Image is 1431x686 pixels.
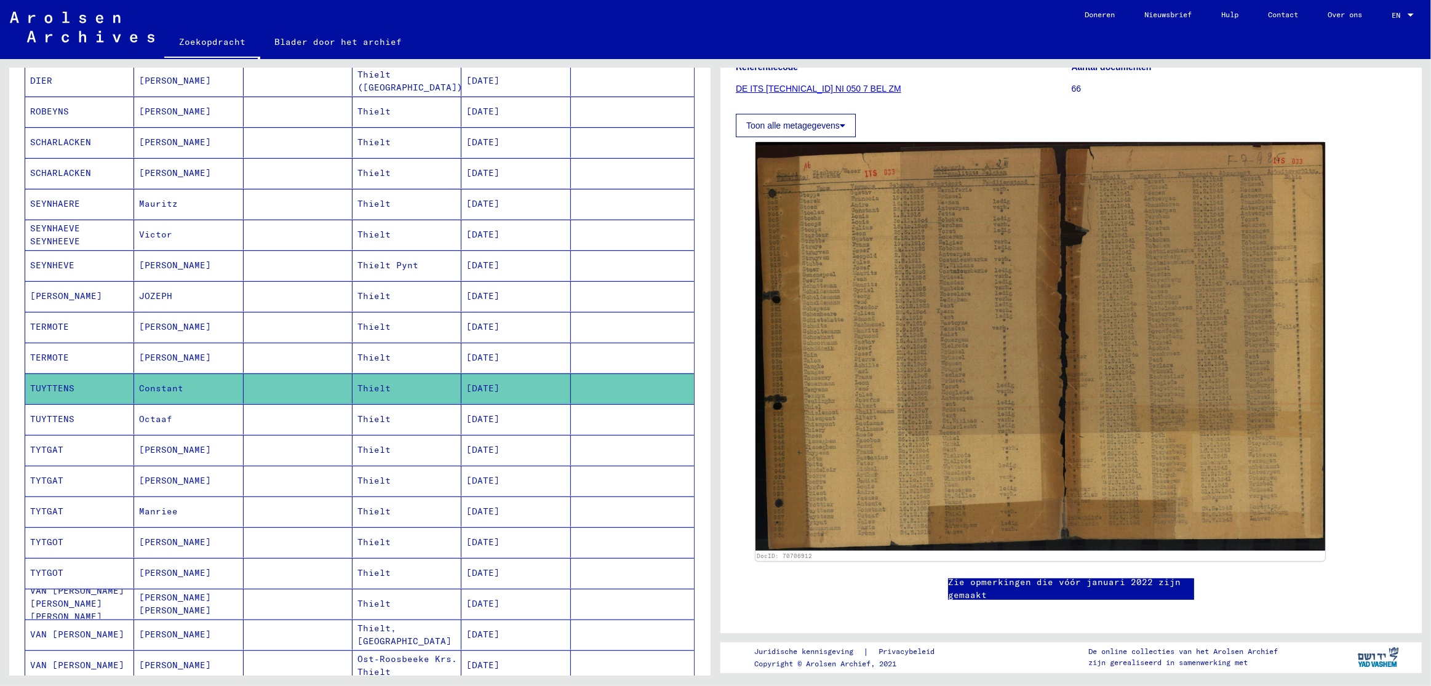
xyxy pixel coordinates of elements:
[30,413,74,425] font: TUYTTENS
[357,137,391,148] font: Thielt
[466,567,500,578] font: [DATE]
[466,167,500,178] font: [DATE]
[357,321,391,332] font: Thielt
[466,536,500,548] font: [DATE]
[139,260,211,271] font: [PERSON_NAME]
[466,444,500,455] font: [DATE]
[948,576,1194,602] a: Zie opmerkingen die vóór januari 2022 zijn gemaakt
[357,475,391,486] font: Thielt
[357,69,463,93] font: Thielt ([GEOGRAPHIC_DATA])
[139,352,211,363] font: [PERSON_NAME]
[139,660,211,671] font: [PERSON_NAME]
[139,536,211,548] font: [PERSON_NAME]
[164,27,260,59] a: Zoekopdracht
[357,653,457,677] font: Ost-Roosbeeke Krs. Thielt
[30,290,102,301] font: [PERSON_NAME]
[30,106,69,117] font: ROBEYNS
[466,229,500,240] font: [DATE]
[757,552,812,559] a: DocID: 70706912
[139,506,178,517] font: Manriee
[30,475,63,486] font: TYTGAT
[357,444,391,455] font: Thielt
[30,506,63,517] font: TYTGAT
[30,321,69,332] font: TERMOTE
[275,36,402,47] font: Blader door het archief
[10,12,154,42] img: Arolsen_neg.svg
[466,137,500,148] font: [DATE]
[30,536,63,548] font: TYTGOT
[139,137,211,148] font: [PERSON_NAME]
[357,198,391,209] font: Thielt
[466,506,500,517] font: [DATE]
[863,646,869,657] font: |
[1089,658,1248,667] font: zijn gerealiseerd in samenwerking met
[139,444,211,455] font: [PERSON_NAME]
[466,475,500,486] font: [DATE]
[1085,10,1115,19] font: Doneren
[139,229,172,240] font: Victor
[754,647,853,656] font: Juridische kennisgeving
[466,629,500,640] font: [DATE]
[466,198,500,209] font: [DATE]
[30,444,63,455] font: TYTGAT
[466,75,500,86] font: [DATE]
[30,223,80,247] font: SEYNHAEVE SEYNHEEVE
[1089,647,1278,656] font: De online collecties van het Arolsen Archief
[357,229,391,240] font: Thielt
[1072,84,1082,94] font: 66
[466,598,500,609] font: [DATE]
[466,352,500,363] font: [DATE]
[30,585,124,622] font: VAN [PERSON_NAME] [PERSON_NAME] [PERSON_NAME]
[30,352,69,363] font: TERMOTE
[357,352,391,363] font: Thielt
[1221,10,1238,19] font: Hulp
[30,660,124,671] font: VAN [PERSON_NAME]
[869,645,949,658] a: Privacybeleid
[179,36,245,47] font: Zoekopdracht
[139,321,211,332] font: [PERSON_NAME]
[139,167,211,178] font: [PERSON_NAME]
[139,75,211,86] font: [PERSON_NAME]
[30,167,91,178] font: SCHARLACKEN
[139,198,178,209] font: Mauritz
[139,383,183,394] font: Constant
[260,27,417,57] a: Blader door het archief
[1268,10,1298,19] font: Contact
[1144,10,1192,19] font: Nieuwsbrief
[357,260,418,271] font: Thielt Pynt
[754,659,896,668] font: Copyright © Arolsen Archief, 2021
[357,167,391,178] font: Thielt
[30,260,74,271] font: SEYNHEVE
[466,660,500,671] font: [DATE]
[139,592,211,616] font: [PERSON_NAME] [PERSON_NAME]
[746,121,840,130] font: Toon alle metagegevens
[357,536,391,548] font: Thielt
[357,413,391,425] font: Thielt
[30,137,91,148] font: SCHARLACKEN
[139,475,211,486] font: [PERSON_NAME]
[754,645,863,658] a: Juridische kennisgeving
[466,260,500,271] font: [DATE]
[357,383,391,394] font: Thielt
[736,114,856,137] button: Toon alle metagegevens
[30,383,74,394] font: TUYTTENS
[139,413,172,425] font: Octaaf
[1355,642,1401,672] img: yv_logo.png
[1328,10,1362,19] font: Over ons
[357,598,391,609] font: Thielt
[736,84,901,94] a: DE ITS [TECHNICAL_ID] NI 050 7 BEL ZM
[30,75,52,86] font: DIER
[30,629,124,640] font: VAN [PERSON_NAME]
[466,321,500,332] font: [DATE]
[357,567,391,578] font: Thielt
[139,629,211,640] font: [PERSON_NAME]
[466,106,500,117] font: [DATE]
[357,623,452,647] font: Thielt, [GEOGRAPHIC_DATA]
[1392,10,1400,20] font: EN
[948,576,1181,600] font: Zie opmerkingen die vóór januari 2022 zijn gemaakt
[357,506,391,517] font: Thielt
[755,142,1325,551] img: 001.jpg
[879,647,935,656] font: Privacybeleid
